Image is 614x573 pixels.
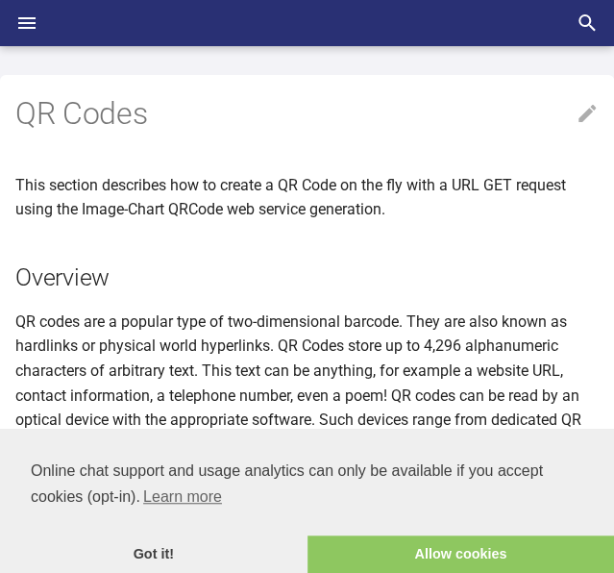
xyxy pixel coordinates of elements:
[15,173,599,222] p: This section describes how to create a QR Code on the fly with a URL GET request using the Image-...
[15,310,599,458] p: QR codes are a popular type of two-dimensional barcode. They are also known as hardlinks or physi...
[140,483,225,511] a: learn more about cookies
[15,94,599,135] h1: QR Codes
[31,460,583,511] span: Online chat support and usage analytics can only be available if you accept cookies (opt-in).
[15,261,599,294] h2: Overview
